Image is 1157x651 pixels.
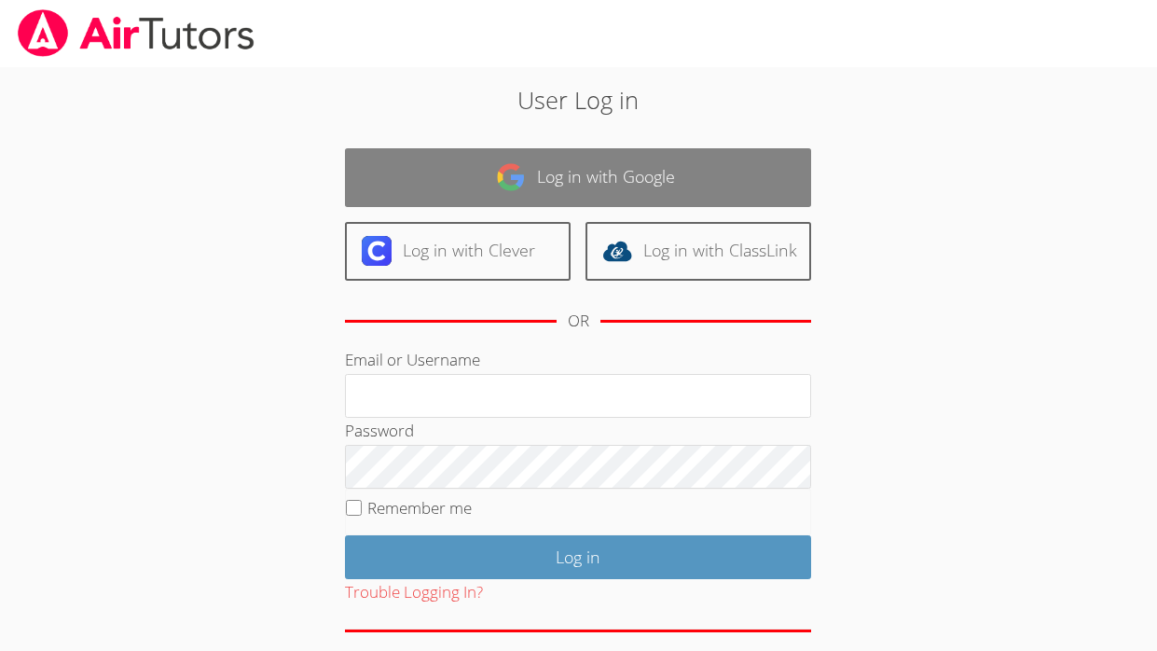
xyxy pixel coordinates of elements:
[345,420,414,441] label: Password
[266,82,890,118] h2: User Log in
[16,9,256,57] img: airtutors_banner-c4298cdbf04f3fff15de1276eac7730deb9818008684d7c2e4769d2f7ddbe033.png
[362,236,392,266] img: clever-logo-6eab21bc6e7a338710f1a6ff85c0baf02591cd810cc4098c63d3a4b26e2feb20.svg
[345,579,483,606] button: Trouble Logging In?
[602,236,632,266] img: classlink-logo-d6bb404cc1216ec64c9a2012d9dc4662098be43eaf13dc465df04b49fa7ab582.svg
[345,349,480,370] label: Email or Username
[568,308,589,335] div: OR
[585,222,811,281] a: Log in with ClassLink
[367,497,472,519] label: Remember me
[345,535,811,579] input: Log in
[345,148,811,207] a: Log in with Google
[345,222,571,281] a: Log in with Clever
[496,162,526,192] img: google-logo-50288ca7cdecda66e5e0955fdab243c47b7ad437acaf1139b6f446037453330a.svg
